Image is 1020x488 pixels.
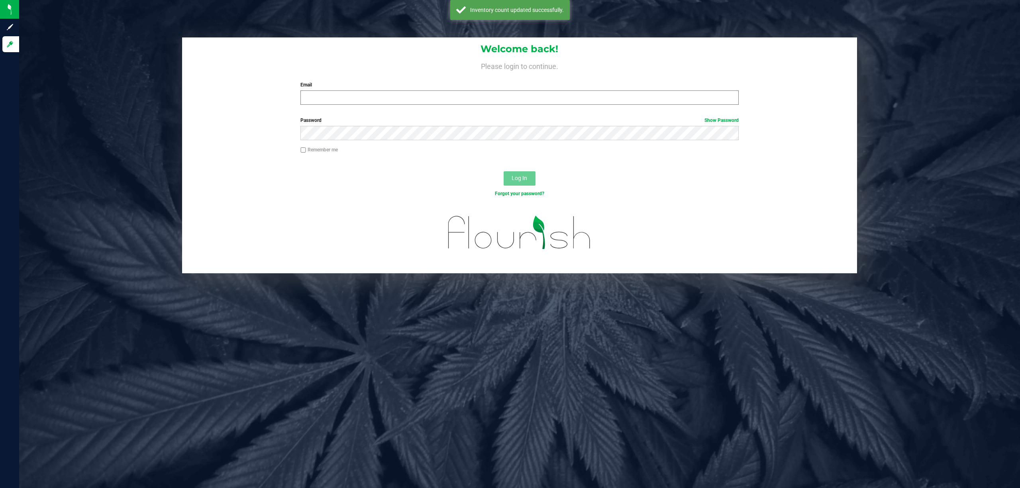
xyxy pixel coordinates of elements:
inline-svg: Sign up [6,23,14,31]
span: Log In [512,175,527,181]
label: Remember me [300,146,338,153]
a: Forgot your password? [495,191,544,196]
input: Remember me [300,147,306,153]
span: Password [300,118,322,123]
div: Inventory count updated successfully. [470,6,564,14]
button: Log In [504,171,535,186]
inline-svg: Log in [6,40,14,48]
h1: Welcome back! [182,44,857,54]
img: flourish_logo.svg [435,206,604,260]
a: Show Password [704,118,739,123]
label: Email [300,81,739,88]
h4: Please login to continue. [182,61,857,70]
